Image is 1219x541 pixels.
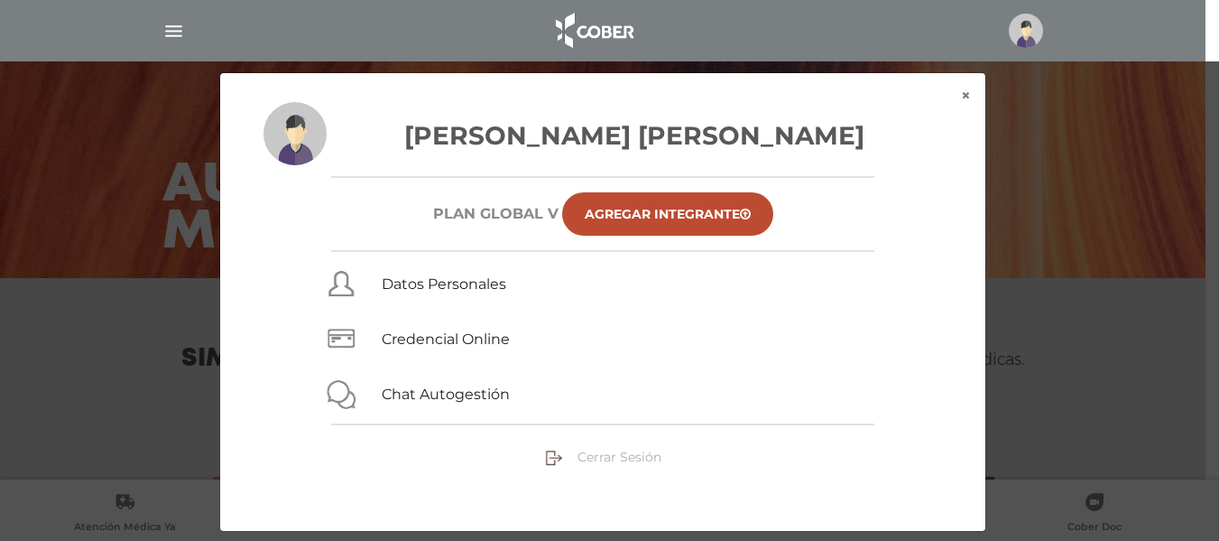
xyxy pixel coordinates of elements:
[577,449,661,465] span: Cerrar Sesión
[562,192,773,236] a: Agregar Integrante
[545,448,661,464] a: Cerrar Sesión
[382,275,506,293] a: Datos Personales
[947,73,985,118] button: ×
[382,386,510,403] a: Chat Autogestión
[433,205,559,222] h6: Plan GLOBAL V
[545,449,563,467] img: sign-out.png
[546,9,641,52] img: logo_cober_home-white.png
[263,117,942,154] h3: [PERSON_NAME] [PERSON_NAME]
[382,331,510,348] a: Credencial Online
[162,20,185,42] img: Cober_menu-lines-white.svg
[1009,14,1043,48] img: profile-placeholder.svg
[263,102,327,165] img: profile-placeholder.svg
